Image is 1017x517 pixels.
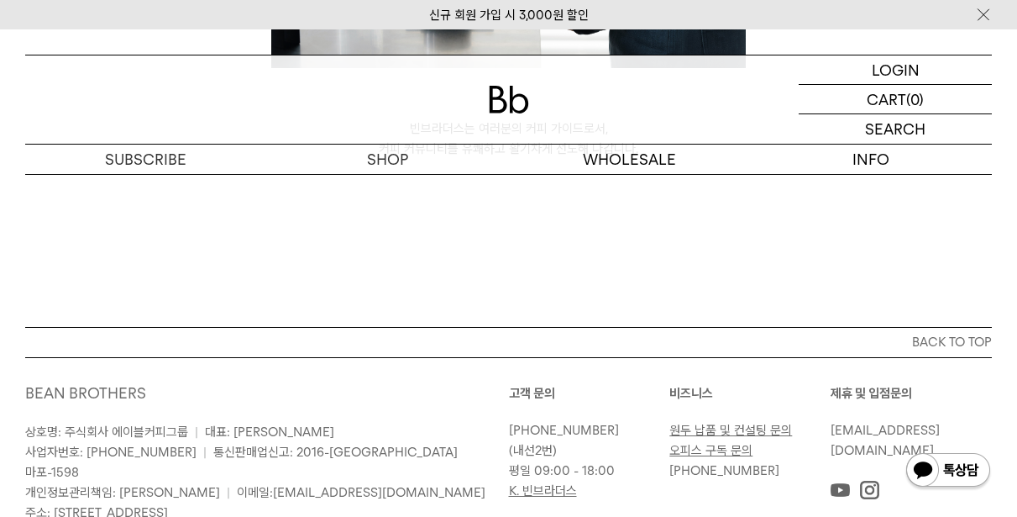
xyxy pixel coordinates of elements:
a: 원두 납품 및 컨설팅 문의 [669,423,792,438]
p: 고객 문의 [509,383,670,404]
button: BACK TO TOP [25,327,992,357]
span: 통신판매업신고: 2016-[GEOGRAPHIC_DATA]마포-1598 [25,445,458,480]
p: (0) [906,85,924,113]
p: 비즈니스 [669,383,831,404]
a: K. 빈브라더스 [509,483,577,499]
span: 대표: [PERSON_NAME] [205,425,334,440]
a: CART (0) [799,85,992,114]
p: LOGIN [872,55,920,84]
a: SUBSCRIBE [25,145,267,174]
a: BEAN BROTHERS [25,384,146,402]
a: LOGIN [799,55,992,85]
p: WHOLESALE [509,145,751,174]
span: 이메일: [237,485,485,500]
span: 상호명: 주식회사 에이블커피그룹 [25,425,188,440]
p: CART [867,85,906,113]
p: INFO [750,145,992,174]
a: [PHONE_NUMBER] [509,423,619,438]
span: | [203,445,207,460]
a: 오피스 구독 문의 [669,443,752,458]
p: 평일 09:00 - 18:00 [509,461,662,481]
span: 사업자번호: [PHONE_NUMBER] [25,445,197,460]
span: | [195,425,198,440]
img: 로고 [489,86,529,113]
p: (내선2번) [509,420,662,461]
p: 제휴 및 입점문의 [831,383,992,404]
p: SEARCH [865,114,925,144]
a: SHOP [267,145,509,174]
span: | [227,485,230,500]
a: 신규 회원 가입 시 3,000원 할인 [429,8,589,23]
a: [PHONE_NUMBER] [669,463,779,478]
span: 개인정보관리책임: [PERSON_NAME] [25,485,220,500]
img: 카카오톡 채널 1:1 채팅 버튼 [904,451,992,492]
a: [EMAIL_ADDRESS][DOMAIN_NAME] [831,423,940,458]
a: [EMAIL_ADDRESS][DOMAIN_NAME] [273,485,485,500]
